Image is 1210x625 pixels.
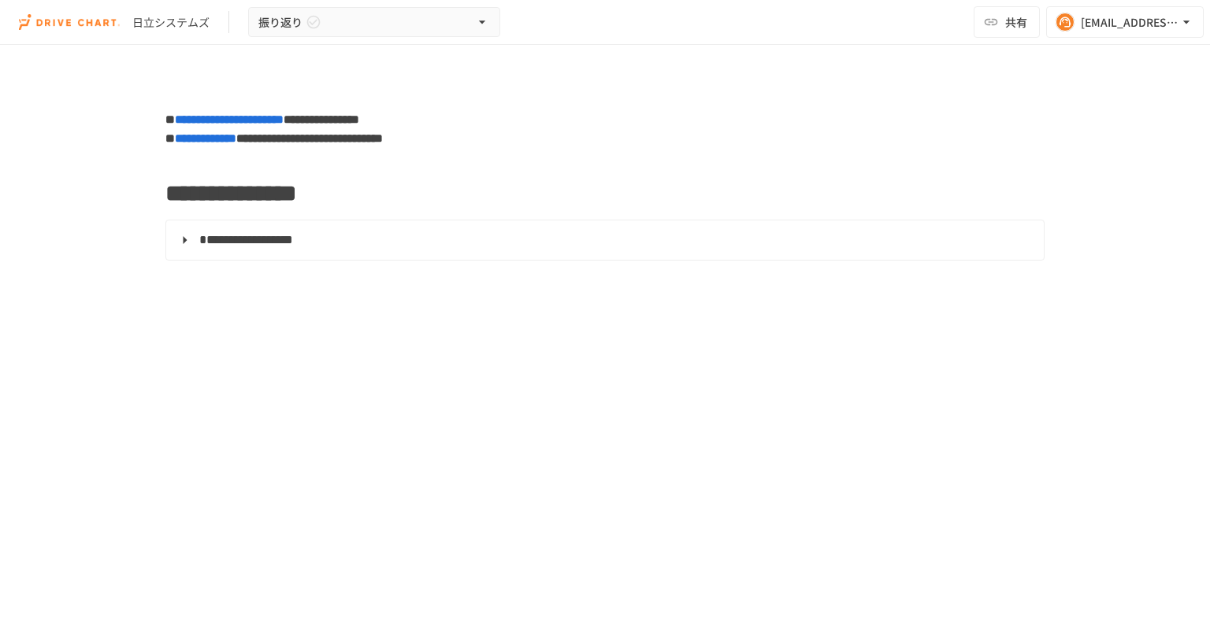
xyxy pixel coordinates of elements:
img: i9VDDS9JuLRLX3JIUyK59LcYp6Y9cayLPHs4hOxMB9W [19,9,120,35]
span: 振り返り [258,13,302,32]
div: 日立システムズ [132,14,210,31]
div: [EMAIL_ADDRESS][DOMAIN_NAME] [1081,13,1178,32]
button: [EMAIL_ADDRESS][DOMAIN_NAME] [1046,6,1204,38]
button: 振り返り [248,7,500,38]
button: 共有 [974,6,1040,38]
span: 共有 [1005,13,1027,31]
